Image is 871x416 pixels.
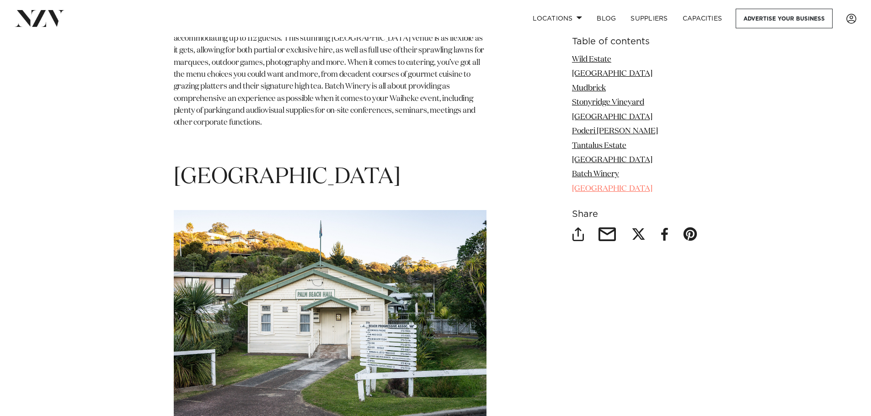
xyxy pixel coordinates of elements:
[15,10,64,26] img: nzv-logo.png
[675,9,730,28] a: Capacities
[572,113,652,121] a: [GEOGRAPHIC_DATA]
[525,9,589,28] a: Locations
[572,56,611,63] a: Wild Estate
[623,9,675,28] a: SUPPLIERS
[572,171,619,179] a: Batch Winery
[572,84,606,92] a: Mudbrick
[572,99,644,106] a: Stonyridge Vineyard
[589,9,623,28] a: BLOG
[572,37,698,47] h6: Table of contents
[572,142,626,150] a: Tantalus Estate
[174,166,401,188] span: [GEOGRAPHIC_DATA]
[572,210,698,219] h6: Share
[572,185,652,193] a: [GEOGRAPHIC_DATA]
[572,70,652,78] a: [GEOGRAPHIC_DATA]
[736,9,833,28] a: Advertise your business
[572,127,658,135] a: Poderi [PERSON_NAME]
[572,156,652,164] a: [GEOGRAPHIC_DATA]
